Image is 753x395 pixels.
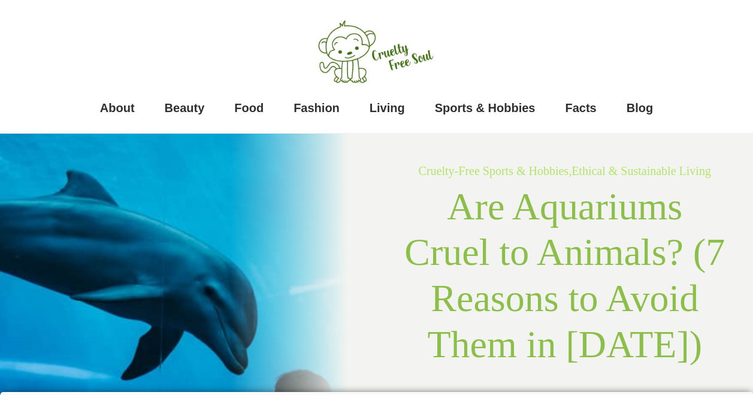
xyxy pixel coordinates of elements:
a: Sports & Hobbies [435,96,536,120]
a: Fashion [294,96,340,120]
a: Living [370,96,405,120]
span: Are Aquariums Cruel to Animals? (7 Reasons to Avoid Them in [DATE]) [404,185,725,366]
a: About [100,96,135,120]
span: , [419,164,711,177]
a: Cruelty-Free Sports & Hobbies [419,164,569,177]
a: Blog [627,96,653,120]
a: Facts [565,96,597,120]
a: Beauty [165,96,205,120]
a: Ethical & Sustainable Living [571,164,711,177]
a: Food [234,96,264,120]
